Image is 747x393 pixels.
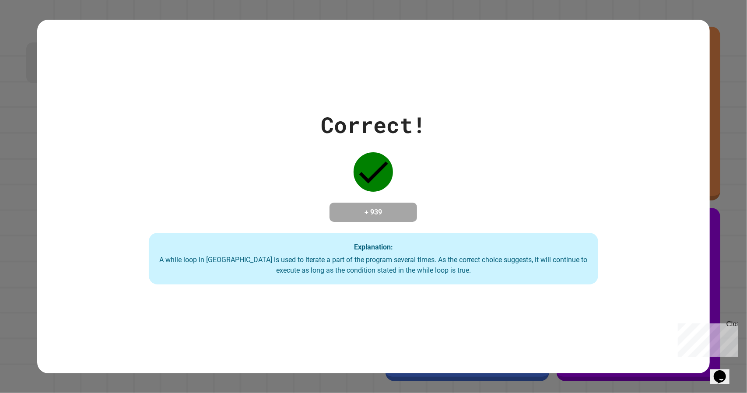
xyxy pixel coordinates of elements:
[354,243,393,251] strong: Explanation:
[674,320,738,357] iframe: chat widget
[710,358,738,384] iframe: chat widget
[338,207,408,218] h4: + 939
[4,4,60,56] div: Chat with us now!Close
[321,109,426,141] div: Correct!
[158,255,589,276] div: A while loop in [GEOGRAPHIC_DATA] is used to iterate a part of the program several times. As the ...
